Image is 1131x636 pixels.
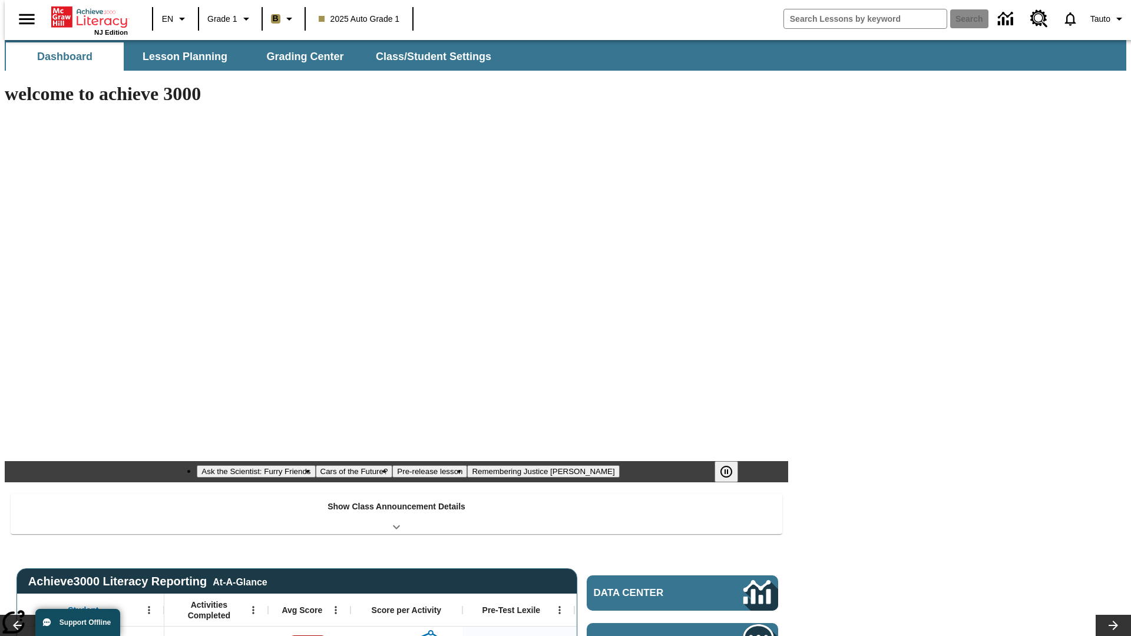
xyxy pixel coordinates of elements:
div: SubNavbar [5,40,1126,71]
span: Dashboard [37,50,92,64]
button: Open Menu [327,601,345,619]
button: Open Menu [244,601,262,619]
div: At-A-Glance [213,575,267,588]
span: Pre-Test Lexile [482,605,541,615]
a: Home [51,5,128,29]
button: Class/Student Settings [366,42,501,71]
span: Activities Completed [170,599,248,621]
span: B [273,11,279,26]
button: Open side menu [9,2,44,37]
button: Language: EN, Select a language [157,8,194,29]
span: Grading Center [266,50,343,64]
span: Support Offline [59,618,111,627]
button: Slide 4 Remembering Justice O'Connor [467,465,619,478]
button: Pause [715,461,738,482]
div: Show Class Announcement Details [11,493,782,534]
span: Tauto [1090,13,1110,25]
p: Show Class Announcement Details [328,501,465,513]
button: Slide 1 Ask the Scientist: Furry Friends [197,465,315,478]
a: Data Center [991,3,1023,35]
button: Support Offline [35,609,120,636]
span: NJ Edition [94,29,128,36]
div: Home [51,4,128,36]
button: Slide 3 Pre-release lesson [392,465,467,478]
button: Open Menu [551,601,568,619]
div: Pause [715,461,750,482]
button: Open Menu [140,601,158,619]
button: Grading Center [246,42,364,71]
span: Lesson Planning [143,50,227,64]
button: Lesson Planning [126,42,244,71]
button: Dashboard [6,42,124,71]
span: Achieve3000 Literacy Reporting [28,575,267,588]
button: Lesson carousel, Next [1096,615,1131,636]
div: SubNavbar [5,42,502,71]
span: Student [68,605,98,615]
span: Score per Activity [372,605,442,615]
span: 2025 Auto Grade 1 [319,13,400,25]
button: Boost Class color is light brown. Change class color [266,8,301,29]
a: Notifications [1055,4,1086,34]
span: EN [162,13,173,25]
input: search field [784,9,947,28]
button: Slide 2 Cars of the Future? [316,465,393,478]
span: Class/Student Settings [376,50,491,64]
a: Resource Center, Will open in new tab [1023,3,1055,35]
span: Grade 1 [207,13,237,25]
button: Profile/Settings [1086,8,1131,29]
span: Avg Score [282,605,322,615]
button: Grade: Grade 1, Select a grade [203,8,258,29]
span: Data Center [594,587,704,599]
h1: welcome to achieve 3000 [5,83,788,105]
a: Data Center [587,575,778,611]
